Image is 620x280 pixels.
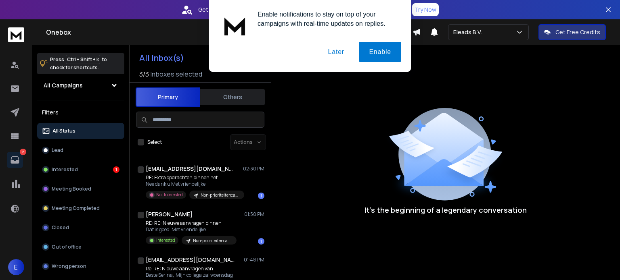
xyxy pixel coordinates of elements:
[37,181,124,197] button: Meeting Booked
[52,263,86,270] p: Wrong person
[146,265,237,272] p: Re: RE: Nieuwe aanvragen van
[318,42,354,62] button: Later
[146,220,237,226] p: RE: RE: Nieuwe aanvragen binnen
[37,220,124,236] button: Closed
[151,69,202,79] h3: Inboxes selected
[244,211,264,218] p: 01:50 PM
[37,200,124,216] button: Meeting Completed
[52,166,78,173] p: Interested
[359,42,401,62] button: Enable
[146,165,235,173] h1: [EMAIL_ADDRESS][DOMAIN_NAME]
[258,193,264,199] div: 1
[52,205,100,212] p: Meeting Completed
[147,139,162,145] label: Select
[146,272,237,278] p: Beste Serina, Mijn collega zal woensdag
[37,239,124,255] button: Out of office
[113,166,119,173] div: 1
[146,256,235,264] h1: [EMAIL_ADDRESS][DOMAIN_NAME]
[52,244,82,250] p: Out of office
[201,192,239,198] p: Non-prioriteitencampagne Hele Dag | Eleads
[146,174,243,181] p: RE: Extra opdrachten binnen het
[52,128,75,134] p: All Status
[146,210,193,218] h1: [PERSON_NAME]
[364,204,527,216] p: It’s the beginning of a legendary conversation
[7,152,23,168] a: 2
[243,166,264,172] p: 02:30 PM
[20,149,26,155] p: 2
[156,237,175,243] p: Interested
[52,224,69,231] p: Closed
[37,162,124,178] button: Interested1
[8,259,24,275] button: E
[37,107,124,118] h3: Filters
[200,88,265,106] button: Others
[139,69,149,79] span: 3 / 3
[37,142,124,158] button: Lead
[146,181,243,187] p: Nee dank u Met vriendelijke
[52,186,91,192] p: Meeting Booked
[44,81,83,89] h1: All Campaigns
[193,238,232,244] p: Non-prioriteitencampagne Hele Dag | Eleads
[251,10,401,28] div: Enable notifications to stay on top of your campaigns with real-time updates on replies.
[244,257,264,263] p: 01:48 PM
[52,147,63,153] p: Lead
[258,238,264,245] div: 1
[37,77,124,93] button: All Campaigns
[146,226,237,233] p: Dat is goed. Met vriendelijke
[37,258,124,274] button: Wrong person
[136,87,200,107] button: Primary
[156,192,183,198] p: Not Interested
[219,10,251,42] img: notification icon
[37,123,124,139] button: All Status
